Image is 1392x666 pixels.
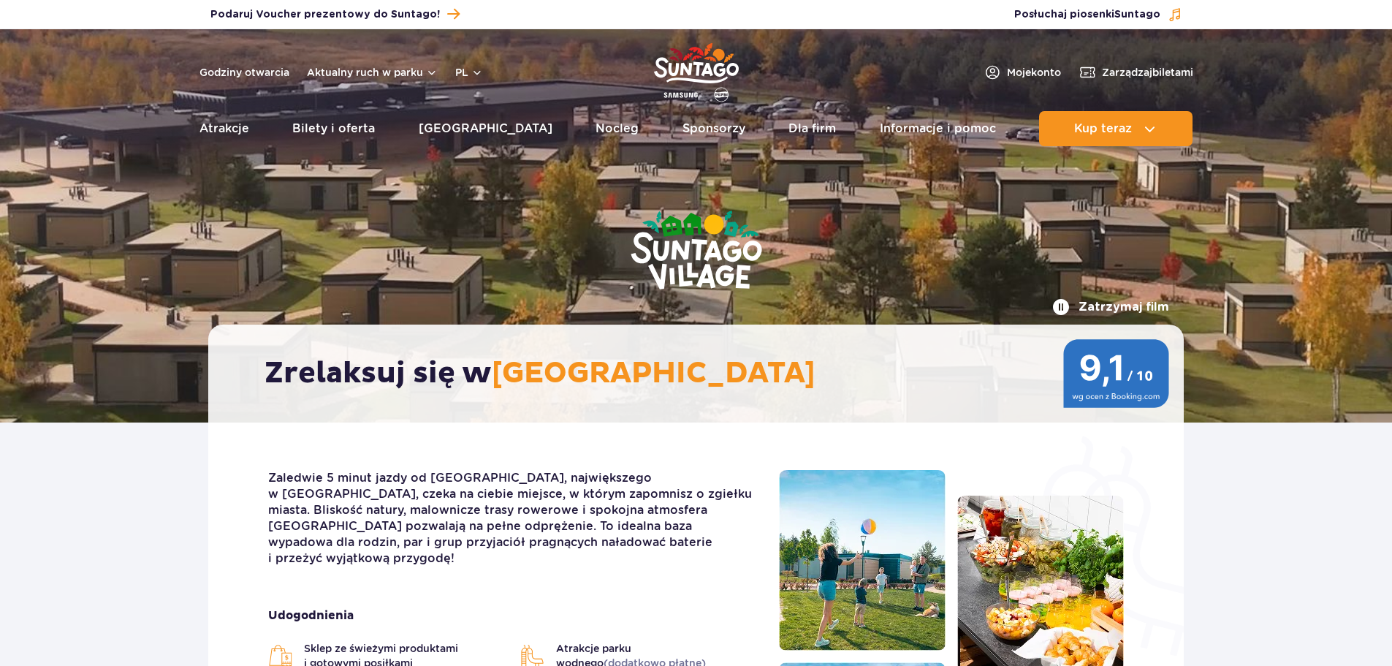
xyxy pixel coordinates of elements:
a: Podaruj Voucher prezentowy do Suntago! [210,4,460,24]
span: Zarządzaj biletami [1102,65,1193,80]
p: Zaledwie 5 minut jazdy od [GEOGRAPHIC_DATA], największego w [GEOGRAPHIC_DATA], czeka na ciebie mi... [268,470,757,567]
a: Godziny otwarcia [199,65,289,80]
a: Sponsorzy [682,111,745,146]
a: Atrakcje [199,111,249,146]
a: Park of Poland [654,37,739,104]
a: Mojekonto [984,64,1061,81]
button: Kup teraz [1039,111,1193,146]
span: Moje konto [1007,65,1061,80]
span: Podaruj Voucher prezentowy do Suntago! [210,7,440,22]
span: Suntago [1114,10,1160,20]
strong: Udogodnienia [268,608,757,624]
button: Posłuchaj piosenkiSuntago [1014,7,1182,22]
a: Informacje i pomoc [880,111,996,146]
a: Zarządzajbiletami [1079,64,1193,81]
button: Aktualny ruch w parku [307,67,438,78]
img: Suntago Village [572,154,821,349]
span: [GEOGRAPHIC_DATA] [492,355,815,392]
a: Dla firm [788,111,836,146]
button: pl [455,65,483,80]
span: Posłuchaj piosenki [1014,7,1160,22]
button: Zatrzymaj film [1052,298,1169,316]
img: 9,1/10 wg ocen z Booking.com [1063,339,1169,408]
a: Nocleg [596,111,639,146]
a: Bilety i oferta [292,111,375,146]
a: [GEOGRAPHIC_DATA] [419,111,552,146]
span: Kup teraz [1074,122,1132,135]
h2: Zrelaksuj się w [265,355,1142,392]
